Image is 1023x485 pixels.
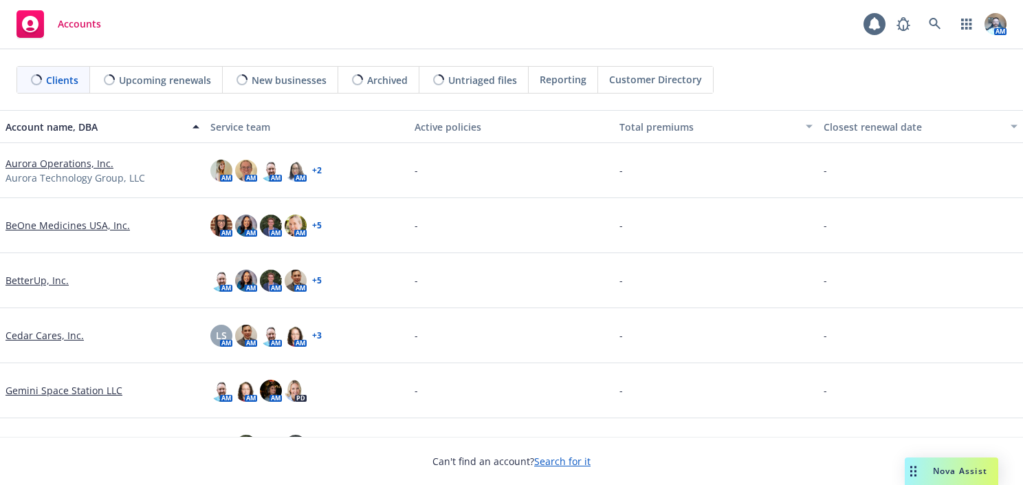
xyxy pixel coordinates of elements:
span: Aurora Technology Group, LLC [5,171,145,185]
button: Nova Assist [905,457,998,485]
img: photo [260,215,282,237]
span: - [824,328,827,343]
a: Search for it [534,455,591,468]
div: Service team [210,120,404,134]
span: Accounts [58,19,101,30]
span: Archived [367,73,408,87]
span: - [415,328,418,343]
span: - [824,163,827,177]
div: Account name, DBA [5,120,184,134]
a: Aurora Operations, Inc. [5,156,113,171]
a: Accounts [11,5,107,43]
span: - [619,328,623,343]
div: Total premiums [619,120,798,134]
a: Search [921,10,949,38]
span: - [415,163,418,177]
img: photo [235,435,257,457]
span: - [619,163,623,177]
img: photo [260,270,282,292]
span: LS [216,328,227,343]
button: Closest renewal date [818,110,1023,143]
img: photo [235,160,257,182]
img: photo [285,160,307,182]
span: Can't find an account? [432,454,591,468]
a: + 5 [312,277,322,285]
span: - [619,273,623,288]
img: photo [235,270,257,292]
span: Untriaged files [448,73,517,87]
img: photo [260,380,282,402]
img: photo [260,160,282,182]
span: - [415,218,418,233]
img: photo [285,215,307,237]
img: photo [235,215,257,237]
img: photo [285,325,307,347]
img: photo [210,160,232,182]
a: + 3 [312,332,322,340]
span: Nova Assist [933,465,987,477]
img: photo [260,325,282,347]
img: photo [235,325,257,347]
span: - [415,383,418,398]
span: - [824,383,827,398]
div: Closest renewal date [824,120,1002,134]
a: + 2 [312,166,322,175]
a: Report a Bug [890,10,917,38]
img: photo [210,380,232,402]
img: photo [210,215,232,237]
div: Active policies [415,120,608,134]
span: Reporting [540,72,586,87]
span: - [415,273,418,288]
span: Clients [46,73,78,87]
span: Customer Directory [609,72,702,87]
a: Cedar Cares, Inc. [5,328,84,343]
span: - [824,273,827,288]
button: Active policies [409,110,614,143]
a: Switch app [953,10,980,38]
img: photo [984,13,1006,35]
img: photo [210,435,232,457]
span: - [619,218,623,233]
button: Service team [205,110,410,143]
a: + 5 [312,222,322,230]
img: photo [260,435,282,457]
img: photo [210,270,232,292]
img: photo [285,435,307,457]
button: Total premiums [614,110,819,143]
img: photo [285,270,307,292]
div: Drag to move [905,457,922,485]
span: Upcoming renewals [119,73,211,87]
a: BetterUp, Inc. [5,273,69,288]
a: BeOne Medicines USA, Inc. [5,218,130,233]
a: Gemini Space Station LLC [5,383,122,398]
img: photo [285,380,307,402]
img: photo [235,380,257,402]
span: - [619,383,623,398]
span: - [824,218,827,233]
span: New businesses [252,73,327,87]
